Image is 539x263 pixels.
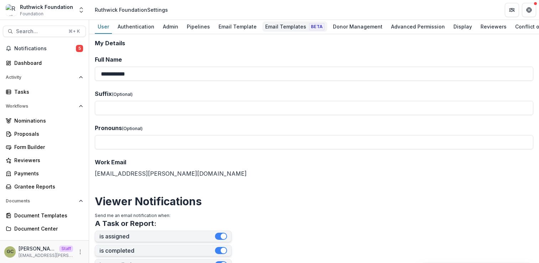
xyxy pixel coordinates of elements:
[99,247,215,254] label: is completed
[14,143,80,151] div: Form Builder
[14,88,80,96] div: Tasks
[3,57,86,69] a: Dashboard
[92,5,171,15] nav: breadcrumb
[76,3,86,17] button: Open entity switcher
[95,21,112,32] div: User
[3,223,86,234] a: Document Center
[216,21,260,32] div: Email Template
[3,167,86,179] a: Payments
[330,21,385,32] div: Donor Management
[95,6,168,14] div: Ruthwick Foundation Settings
[6,198,76,203] span: Documents
[95,124,122,131] span: Pronouns
[19,245,56,252] p: [PERSON_NAME]
[388,21,448,32] div: Advanced Permission
[16,29,64,35] span: Search...
[95,195,533,208] h2: Viewer Notifications
[6,104,76,109] span: Workflows
[160,21,181,32] div: Admin
[95,20,112,34] a: User
[115,21,157,32] div: Authentication
[14,212,80,219] div: Document Templates
[76,45,83,52] span: 5
[95,56,122,63] span: Full Name
[330,20,385,34] a: Donor Management
[184,20,213,34] a: Pipelines
[505,3,519,17] button: Partners
[95,90,112,97] span: Suffix
[14,183,80,190] div: Grantee Reports
[95,213,170,218] span: Send me an email notification when:
[6,4,17,16] img: Ruthwick Foundation
[3,210,86,221] a: Document Templates
[95,159,126,166] span: Work Email
[160,20,181,34] a: Admin
[115,20,157,34] a: Authentication
[3,72,86,83] button: Open Activity
[95,158,533,178] div: [EMAIL_ADDRESS][PERSON_NAME][DOMAIN_NAME]
[309,23,324,30] span: Beta
[478,21,509,32] div: Reviewers
[14,46,76,52] span: Notifications
[388,20,448,34] a: Advanced Permission
[14,156,80,164] div: Reviewers
[3,86,86,98] a: Tasks
[3,195,86,207] button: Open Documents
[14,225,80,232] div: Document Center
[19,252,73,259] p: [EMAIL_ADDRESS][PERSON_NAME][DOMAIN_NAME]
[3,237,86,249] button: Open Contacts
[14,170,80,177] div: Payments
[451,20,475,34] a: Display
[216,20,260,34] a: Email Template
[451,21,475,32] div: Display
[112,92,133,97] span: (Optional)
[184,21,213,32] div: Pipelines
[20,11,43,17] span: Foundation
[262,20,327,34] a: Email Templates Beta
[14,130,80,138] div: Proposals
[3,43,86,54] button: Notifications5
[3,128,86,140] a: Proposals
[478,20,509,34] a: Reviewers
[95,219,156,228] h3: A Task or Report:
[3,154,86,166] a: Reviewers
[122,126,143,131] span: (Optional)
[14,117,80,124] div: Nominations
[3,141,86,153] a: Form Builder
[99,233,215,240] label: is assigned
[14,59,80,67] div: Dashboard
[95,40,533,47] h2: My Details
[3,26,86,37] button: Search...
[67,27,81,35] div: ⌘ + K
[3,100,86,112] button: Open Workflows
[262,21,327,32] div: Email Templates
[522,3,536,17] button: Get Help
[3,115,86,127] a: Nominations
[76,248,84,256] button: More
[3,181,86,192] a: Grantee Reports
[6,75,76,80] span: Activity
[20,3,73,11] div: Ruthwick Foundation
[59,246,73,252] p: Staff
[7,249,14,254] div: Grace Chang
